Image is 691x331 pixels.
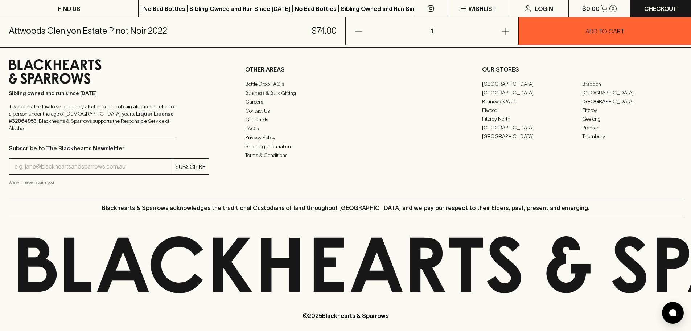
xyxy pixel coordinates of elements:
[58,4,81,13] p: FIND US
[245,80,445,89] a: Bottle Drop FAQ's
[482,132,582,141] a: [GEOGRAPHIC_DATA]
[9,144,209,153] p: Subscribe to The Blackhearts Newsletter
[245,98,445,106] a: Careers
[582,4,600,13] p: $0.00
[535,4,553,13] p: Login
[582,97,682,106] a: [GEOGRAPHIC_DATA]
[245,142,445,151] a: Shipping Information
[9,25,167,37] h5: Attwoods Glenlyon Estate Pinot Noir 2022
[245,151,445,160] a: Terms & Conditions
[15,161,172,173] input: e.g. jane@blackheartsandsparrows.com.au
[9,90,176,97] p: Sibling owned and run since [DATE]
[245,106,445,115] a: Contact Us
[245,65,445,74] p: OTHER AREAS
[582,114,682,123] a: Geelong
[102,203,589,212] p: Blackhearts & Sparrows acknowledges the traditional Custodians of land throughout [GEOGRAPHIC_DAT...
[582,123,682,132] a: Prahran
[669,309,676,316] img: bubble-icon
[9,103,176,132] p: It is against the law to sell or supply alcohol to, or to obtain alcohol on behalf of a person un...
[9,179,209,186] p: We will never spam you
[519,17,691,45] button: ADD TO CART
[172,159,209,174] button: SUBSCRIBE
[644,4,677,13] p: Checkout
[582,132,682,141] a: Thornbury
[585,27,624,36] p: ADD TO CART
[612,7,614,11] p: 0
[582,88,682,97] a: [GEOGRAPHIC_DATA]
[423,17,441,45] p: 1
[245,116,445,124] a: Gift Cards
[245,124,445,133] a: FAQ's
[245,89,445,97] a: Business & Bulk Gifting
[469,4,496,13] p: Wishlist
[482,114,582,123] a: Fitzroy North
[312,25,337,37] h5: $74.00
[482,123,582,132] a: [GEOGRAPHIC_DATA]
[482,106,582,114] a: Elwood
[482,97,582,106] a: Brunswick West
[582,80,682,88] a: Braddon
[175,162,206,171] p: SUBSCRIBE
[482,65,682,74] p: OUR STORES
[245,133,445,142] a: Privacy Policy
[582,106,682,114] a: Fitzroy
[482,88,582,97] a: [GEOGRAPHIC_DATA]
[482,80,582,88] a: [GEOGRAPHIC_DATA]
